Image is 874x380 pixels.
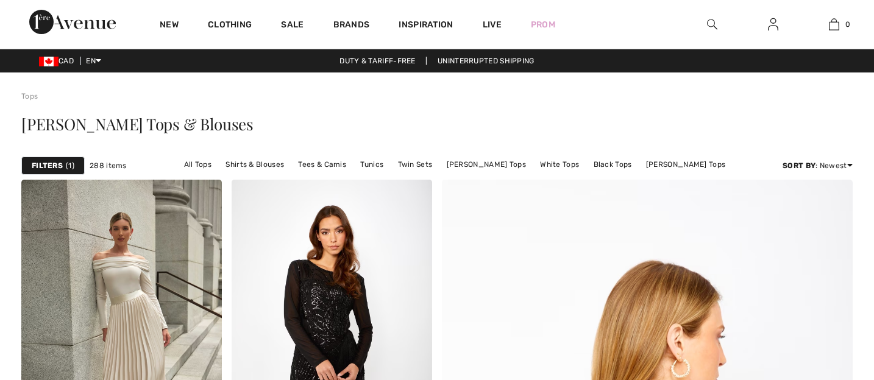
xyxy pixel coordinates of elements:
[783,160,853,171] div: : Newest
[804,17,864,32] a: 0
[39,57,79,65] span: CAD
[21,92,38,100] a: Tops
[441,157,532,172] a: [PERSON_NAME] Tops
[333,19,370,32] a: Brands
[208,19,252,32] a: Clothing
[178,157,218,172] a: All Tops
[829,17,839,32] img: My Bag
[768,17,778,32] img: My Info
[531,18,555,31] a: Prom
[39,57,59,66] img: Canadian Dollar
[354,157,389,172] a: Tunics
[292,157,352,172] a: Tees & Camis
[86,57,101,65] span: EN
[392,157,439,172] a: Twin Sets
[588,157,638,172] a: Black Tops
[707,17,717,32] img: search the website
[483,18,502,31] a: Live
[783,161,815,170] strong: Sort By
[90,160,127,171] span: 288 items
[66,160,74,171] span: 1
[160,19,179,32] a: New
[845,19,850,30] span: 0
[29,10,116,34] img: 1ère Avenue
[640,157,731,172] a: [PERSON_NAME] Tops
[32,160,63,171] strong: Filters
[399,19,453,32] span: Inspiration
[21,113,254,135] span: [PERSON_NAME] Tops & Blouses
[758,17,788,32] a: Sign In
[534,157,585,172] a: White Tops
[281,19,304,32] a: Sale
[219,157,290,172] a: Shirts & Blouses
